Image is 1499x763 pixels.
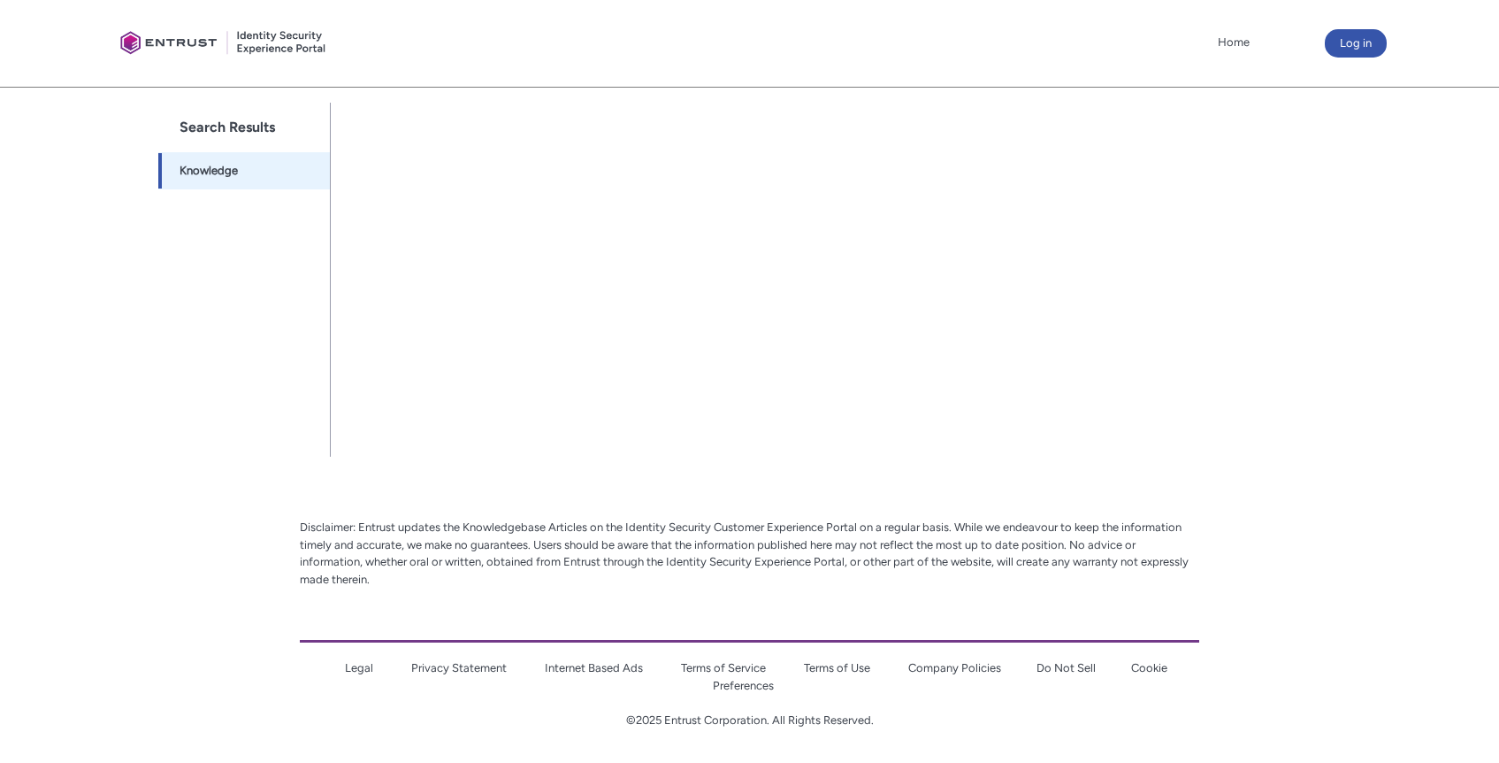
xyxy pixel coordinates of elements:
a: Privacy Statement [411,661,507,674]
a: Home [1213,29,1254,56]
a: Knowledge [158,152,330,189]
a: Do Not Sell [1036,661,1096,674]
a: Cookie Preferences [713,661,1167,692]
h1: Search Results [158,103,330,152]
p: ©2025 Entrust Corporation. All Rights Reserved. [300,712,1199,729]
a: Legal [345,661,373,674]
a: Terms of Use [804,661,870,674]
p: Disclaimer: Entrust updates the Knowledgebase Articles on the Identity Security Customer Experien... [300,519,1199,588]
a: Terms of Service [681,661,766,674]
iframe: Qualified Messenger [1184,353,1499,763]
a: Company Policies [908,661,1001,674]
a: Internet Based Ads [545,661,643,674]
span: Knowledge [180,162,238,180]
button: Log in [1325,29,1387,58]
